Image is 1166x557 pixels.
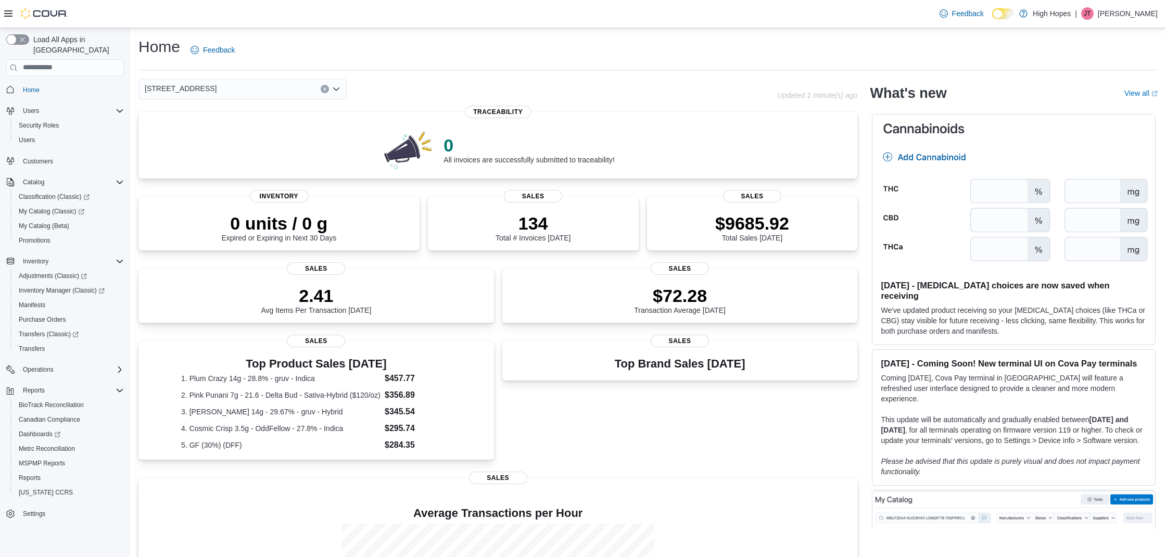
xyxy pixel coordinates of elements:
[145,82,217,95] span: [STREET_ADDRESS]
[19,507,124,520] span: Settings
[15,472,45,484] a: Reports
[2,175,128,189] button: Catalog
[10,312,128,327] button: Purchase Orders
[10,327,128,341] a: Transfers (Classic)
[1124,89,1158,97] a: View allExternal link
[935,3,988,24] a: Feedback
[15,413,84,426] a: Canadian Compliance
[147,507,849,520] h4: Average Transactions per Hour
[881,305,1147,336] p: We've updated product receiving so your [MEDICAL_DATA] choices (like THCa or CBG) stay visible fo...
[10,398,128,412] button: BioTrack Reconciliation
[23,157,53,166] span: Customers
[615,358,745,370] h3: Top Brand Sales [DATE]
[19,236,50,245] span: Promotions
[19,384,49,397] button: Reports
[19,401,84,409] span: BioTrack Reconciliation
[443,135,614,164] div: All invoices are successfully submitted to traceability!
[1098,7,1158,20] p: [PERSON_NAME]
[332,85,340,93] button: Open list of options
[15,119,63,132] a: Security Roles
[181,373,381,384] dt: 1. Plum Crazy 14g - 28.8% - gruv - Indica
[15,191,94,203] a: Classification (Classic)
[723,190,781,202] span: Sales
[1075,7,1077,20] p: |
[881,414,1147,446] p: This update will be automatically and gradually enabled between , for all terminals operating on ...
[2,104,128,118] button: Users
[15,328,124,340] span: Transfers (Classic)
[15,442,124,455] span: Metrc Reconciliation
[29,34,124,55] span: Load All Apps in [GEOGRAPHIC_DATA]
[15,457,69,470] a: MSPMP Reports
[10,204,128,219] a: My Catalog (Classic)
[15,134,124,146] span: Users
[181,440,381,450] dt: 5. GF (30%) (DFF)
[15,284,124,297] span: Inventory Manager (Classic)
[10,118,128,133] button: Security Roles
[181,423,381,434] dt: 4. Cosmic Crisp 3.5g - OddFellow - 27.8% - Indica
[881,373,1147,404] p: Coming [DATE], Cova Pay terminal in [GEOGRAPHIC_DATA] will feature a refreshed user interface des...
[15,299,49,311] a: Manifests
[1081,7,1094,20] div: Jason Truong
[15,119,124,132] span: Security Roles
[15,428,65,440] a: Dashboards
[2,154,128,169] button: Customers
[443,135,614,156] p: 0
[10,456,128,471] button: MSPMP Reports
[23,510,45,518] span: Settings
[2,254,128,269] button: Inventory
[19,415,80,424] span: Canadian Compliance
[19,255,124,268] span: Inventory
[10,298,128,312] button: Manifests
[15,220,73,232] a: My Catalog (Beta)
[15,399,88,411] a: BioTrack Reconciliation
[992,19,993,20] span: Dark Mode
[181,407,381,417] dt: 3. [PERSON_NAME] 14g - 29.67% - gruv - Hybrid
[19,105,124,117] span: Users
[715,213,789,242] div: Total Sales [DATE]
[138,36,180,57] h1: Home
[19,345,45,353] span: Transfers
[15,313,124,326] span: Purchase Orders
[19,363,124,376] span: Operations
[469,472,527,484] span: Sales
[19,459,65,467] span: MSPMP Reports
[19,121,59,130] span: Security Roles
[10,412,128,427] button: Canadian Compliance
[15,191,124,203] span: Classification (Classic)
[186,40,239,60] a: Feedback
[881,358,1147,369] h3: [DATE] - Coming Soon! New terminal UI on Cova Pay terminals
[10,269,128,283] a: Adjustments (Classic)
[10,427,128,441] a: Dashboards
[221,213,336,242] div: Expired or Expiring in Next 30 Days
[19,155,57,168] a: Customers
[19,430,60,438] span: Dashboards
[651,262,709,275] span: Sales
[385,406,451,418] dd: $345.54
[15,486,124,499] span: Washington CCRS
[23,107,39,115] span: Users
[10,219,128,233] button: My Catalog (Beta)
[10,341,128,356] button: Transfers
[19,84,44,96] a: Home
[881,457,1139,476] em: Please be advised that this update is purely visual and does not impact payment functionality.
[1033,7,1071,20] p: High Hopes
[465,106,531,118] span: Traceability
[203,45,235,55] span: Feedback
[21,8,68,19] img: Cova
[287,262,345,275] span: Sales
[504,190,562,202] span: Sales
[715,213,789,234] p: $9685.92
[10,283,128,298] a: Inventory Manager (Classic)
[10,471,128,485] button: Reports
[952,8,984,19] span: Feedback
[15,313,70,326] a: Purchase Orders
[385,372,451,385] dd: $457.77
[19,286,105,295] span: Inventory Manager (Classic)
[15,205,124,218] span: My Catalog (Classic)
[15,343,124,355] span: Transfers
[10,485,128,500] button: [US_STATE] CCRS
[19,508,49,520] a: Settings
[15,205,88,218] a: My Catalog (Classic)
[19,105,43,117] button: Users
[2,362,128,377] button: Operations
